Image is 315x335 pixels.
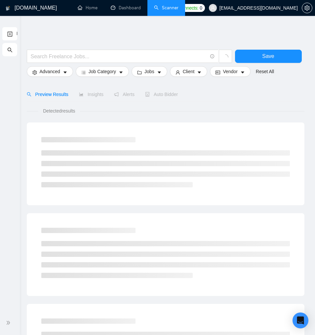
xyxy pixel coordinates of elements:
span: Preview Results [27,92,68,97]
span: caret-down [63,70,67,75]
span: folder [137,70,142,75]
span: Insights [79,92,103,97]
a: searchScanner [154,5,178,11]
span: caret-down [197,70,202,75]
span: user [211,6,215,10]
a: dashboardDashboard [111,5,141,11]
span: Alerts [114,92,135,97]
input: Search Freelance Jobs... [31,52,207,61]
span: search [27,92,31,97]
div: Open Intercom Messenger [293,312,308,328]
span: Advanced [40,68,60,75]
button: idcardVendorcaret-down [210,66,250,77]
span: 0 [200,4,202,12]
span: Connects: [178,4,198,12]
button: barsJob Categorycaret-down [76,66,129,77]
span: caret-down [157,70,162,75]
span: Save [262,52,274,60]
span: Vendor [223,68,237,75]
span: Jobs [144,68,154,75]
span: notification [114,92,119,97]
span: Auto Bidder [145,92,178,97]
button: settingAdvancedcaret-down [27,66,73,77]
span: search [7,43,13,56]
span: info-circle [210,54,215,59]
span: setting [32,70,37,75]
a: setting [302,5,312,11]
button: Save [235,50,302,63]
span: Detected results [38,107,80,115]
span: bars [81,70,86,75]
span: Client [183,68,195,75]
span: idcard [216,70,220,75]
span: setting [302,5,312,11]
button: folderJobscaret-down [132,66,167,77]
span: Job Category [89,68,116,75]
span: caret-down [119,70,123,75]
span: double-right [6,319,13,326]
a: New Scanner [7,27,13,41]
li: New Scanner [2,27,17,40]
img: logo [6,3,10,14]
span: loading [222,54,228,60]
span: caret-down [240,70,245,75]
a: Reset All [256,68,274,75]
span: user [176,70,180,75]
button: setting [302,3,312,13]
li: My Scanners [2,43,17,62]
span: robot [145,92,150,97]
button: userClientcaret-down [170,66,208,77]
a: homeHome [78,5,98,11]
span: area-chart [79,92,84,97]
